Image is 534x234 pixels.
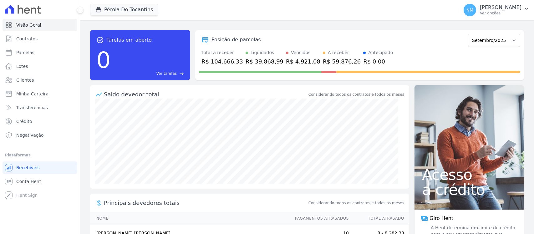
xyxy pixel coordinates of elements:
div: R$ 59.876,26 [323,57,361,66]
div: R$ 0,00 [363,57,393,66]
p: Ver opções [480,11,521,16]
span: Giro Hent [430,215,453,222]
div: Considerando todos os contratos e todos os meses [308,92,404,97]
span: Crédito [16,118,32,125]
span: Parcelas [16,49,34,56]
span: Transferências [16,104,48,111]
span: east [179,71,184,76]
th: Total Atrasado [349,212,409,225]
a: Visão Geral [3,19,77,31]
th: Pagamentos Atrasados [289,212,349,225]
div: 0 [96,44,111,76]
div: R$ 39.868,99 [246,57,283,66]
span: a crédito [422,182,516,197]
span: Tarefas em aberto [106,36,152,44]
span: Considerando todos os contratos e todos os meses [308,200,404,206]
div: R$ 4.921,08 [286,57,320,66]
p: [PERSON_NAME] [480,4,521,11]
div: Saldo devedor total [104,90,307,99]
div: Liquidados [251,49,274,56]
span: Visão Geral [16,22,41,28]
a: Ver tarefas east [113,71,184,76]
span: Lotes [16,63,28,69]
span: Conta Hent [16,178,41,185]
span: Principais devedores totais [104,199,307,207]
div: R$ 104.666,33 [201,57,243,66]
span: Ver tarefas [156,71,177,76]
span: Minha Carteira [16,91,48,97]
a: Transferências [3,101,77,114]
a: Conta Hent [3,175,77,188]
span: NM [466,8,474,12]
a: Negativação [3,129,77,141]
div: Plataformas [5,151,75,159]
a: Lotes [3,60,77,73]
div: Antecipado [368,49,393,56]
div: A receber [328,49,349,56]
span: Acesso [422,167,516,182]
span: task_alt [96,36,104,44]
div: Posição de parcelas [211,36,261,43]
a: Recebíveis [3,161,77,174]
div: Vencidos [291,49,310,56]
button: Pérola Do Tocantins [90,4,158,16]
span: Contratos [16,36,38,42]
a: Minha Carteira [3,88,77,100]
button: NM [PERSON_NAME] Ver opções [459,1,534,19]
a: Parcelas [3,46,77,59]
span: Negativação [16,132,44,138]
a: Crédito [3,115,77,128]
span: Recebíveis [16,165,40,171]
a: Clientes [3,74,77,86]
a: Contratos [3,33,77,45]
span: Clientes [16,77,34,83]
th: Nome [90,212,289,225]
div: Total a receber [201,49,243,56]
